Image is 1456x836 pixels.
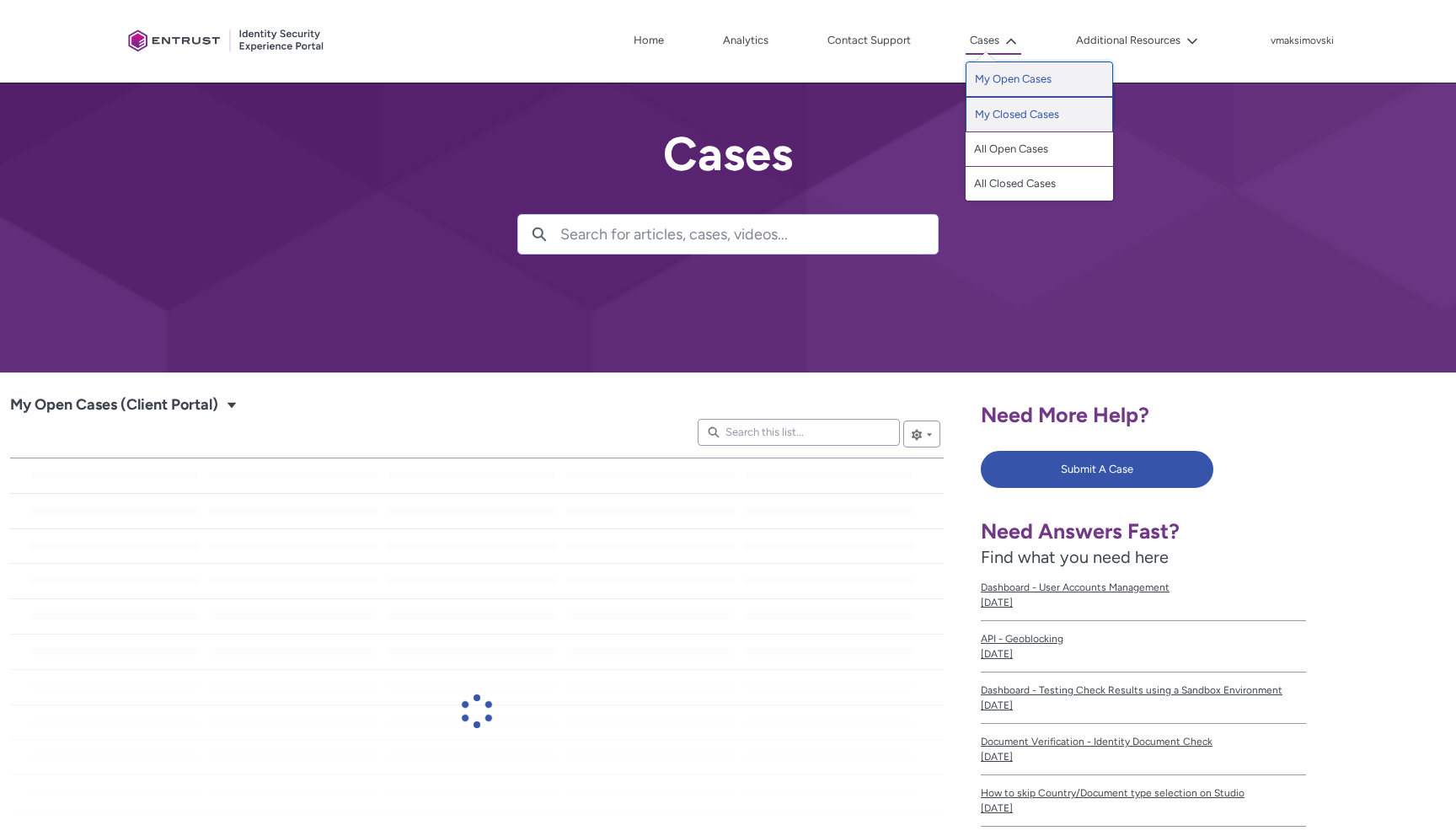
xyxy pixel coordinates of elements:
h1: Need Answers Fast? [981,518,1306,544]
button: User Profile vmaksimovski [1270,31,1335,48]
span: API - Geoblocking [981,631,1306,646]
span: Find what you need here [981,547,1169,567]
span: Need More Help? [981,402,1149,427]
lightning-formatted-date-time: [DATE] [981,648,1013,660]
p: vmaksimovski [1271,35,1334,47]
button: Select a List View: Cases [222,394,242,415]
a: Document Verification - Identity Document Check[DATE] [981,724,1306,775]
lightning-formatted-date-time: [DATE] [981,751,1013,763]
input: Search this list... [698,419,900,446]
span: Document Verification - Identity Document Check [981,734,1306,749]
a: Dashboard - User Accounts Management[DATE] [981,570,1306,621]
input: Search for articles, cases, videos... [560,215,938,254]
span: How to skip Country/Document type selection on Studio [981,785,1306,801]
button: Search [518,215,560,254]
span: Dashboard - Testing Check Results using a Sandbox Environment [981,683,1306,698]
button: Additional Resources [1072,28,1202,53]
button: List View Controls [903,421,940,447]
a: How to skip Country/Document type selection on Studio[DATE] [981,775,1306,827]
a: Home [629,28,668,53]
iframe: Qualified Messenger [1156,446,1456,836]
span: My Open Cases (Client Portal) [10,392,218,419]
button: Submit A Case [981,451,1213,488]
lightning-formatted-date-time: [DATE] [981,699,1013,711]
a: Dashboard - Testing Check Results using a Sandbox Environment[DATE] [981,673,1306,724]
a: API - Geoblocking[DATE] [981,621,1306,673]
a: All Open Cases [966,132,1113,167]
lightning-formatted-date-time: [DATE] [981,597,1013,608]
span: Dashboard - User Accounts Management [981,580,1306,595]
lightning-formatted-date-time: [DATE] [981,802,1013,814]
a: Contact Support [823,28,915,53]
a: All Closed Cases [966,167,1113,201]
button: Cases [966,28,1021,55]
a: Analytics, opens in new tab [719,28,773,53]
h2: Cases [517,128,939,180]
a: My Open Cases [966,62,1113,97]
a: My Closed Cases [966,97,1113,132]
